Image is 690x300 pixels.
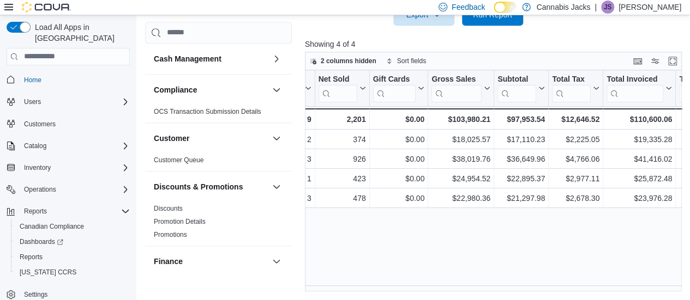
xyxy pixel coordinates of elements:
button: Subtotal [497,74,545,102]
div: $22,895.37 [497,172,545,185]
p: Cannabis Jacks [536,1,590,14]
span: Dark Mode [494,13,494,14]
h3: Discounts & Promotions [154,181,243,192]
span: Reports [20,253,43,261]
div: 478 [318,192,365,205]
a: Dashboards [15,235,68,248]
div: Total Tax [552,74,591,84]
span: Canadian Compliance [20,222,84,231]
button: Operations [2,182,134,197]
div: Gross Sales [431,74,482,102]
a: Promotion Details [154,217,206,225]
div: 3 [251,192,311,205]
div: 3 [251,152,311,166]
button: Gross Sales [431,74,490,102]
button: Compliance [154,84,268,95]
button: Finance [154,255,268,266]
span: Home [24,76,41,84]
div: 423 [318,172,365,185]
button: Inventory [2,160,134,175]
button: Sort fields [382,54,430,68]
button: Cash Management [154,53,268,64]
div: Customer [145,153,292,170]
span: Dashboards [20,237,63,246]
button: Customer [270,131,283,144]
div: Compliance [145,105,292,122]
button: Display options [649,54,662,68]
a: Home [20,74,46,87]
a: Dashboards [11,234,134,249]
button: Catalog [2,138,134,154]
input: Dark Mode [494,2,517,13]
span: Catalog [20,139,130,152]
div: Gift Cards [373,74,416,84]
span: Canadian Compliance [15,220,130,233]
button: Total Invoiced [607,74,672,102]
button: Net Sold [318,74,365,102]
button: Home [2,72,134,88]
button: Canadian Compliance [11,219,134,234]
div: 1 [251,172,311,185]
div: $22,980.36 [431,192,490,205]
span: Dashboards [15,235,130,248]
span: Customer Queue [154,155,203,164]
h3: Cash Management [154,53,221,64]
img: Cova [22,2,71,13]
div: 374 [318,133,365,146]
button: Discounts & Promotions [270,180,283,193]
span: Reports [24,207,47,216]
span: Users [20,95,130,108]
div: $24,954.52 [431,172,490,185]
span: Reports [15,250,130,264]
div: $2,977.11 [552,172,599,185]
div: $36,649.96 [497,152,545,166]
div: $97,953.54 [497,113,545,126]
a: Promotions [154,230,187,238]
span: Feedback [452,2,485,13]
button: Reports [2,204,134,219]
span: Promotions [154,230,187,238]
button: Customer [154,132,268,143]
div: Net Sold [318,74,357,102]
div: $110,600.06 [607,113,672,126]
button: Operations [20,183,61,196]
a: OCS Transaction Submission Details [154,107,261,115]
div: $19,335.28 [607,133,672,146]
a: Reports [15,250,47,264]
span: JS [604,1,611,14]
div: Subtotal [497,74,536,102]
button: [US_STATE] CCRS [11,265,134,280]
div: Total Invoiced [607,74,663,84]
div: 926 [318,152,365,166]
button: Keyboard shortcuts [631,54,644,68]
a: Discounts [154,204,183,212]
h3: Finance [154,255,183,266]
div: John Shelegey [601,1,614,14]
div: $4,766.06 [552,152,599,166]
div: $0.00 [373,152,424,166]
p: Showing 4 of 4 [305,39,686,50]
span: [US_STATE] CCRS [20,268,76,277]
button: Enter fullscreen [666,54,679,68]
button: Cash Management [270,52,283,65]
span: Promotion Details [154,217,206,225]
span: Home [20,73,130,87]
button: Finance [270,254,283,267]
div: $18,025.57 [431,133,490,146]
button: Customers [2,116,134,132]
p: | [595,1,597,14]
span: Users [24,97,41,106]
div: Gift Card Sales [373,74,416,102]
button: Users [2,94,134,109]
button: Catalog [20,139,51,152]
span: Settings [24,290,47,299]
div: 2,201 [318,113,365,126]
div: $23,976.28 [607,192,672,205]
span: Customers [24,120,56,128]
span: Operations [20,183,130,196]
span: Operations [24,185,56,194]
div: $2,225.05 [552,133,599,146]
span: Customers [20,117,130,131]
a: Canadian Compliance [15,220,88,233]
div: $38,019.76 [431,152,490,166]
